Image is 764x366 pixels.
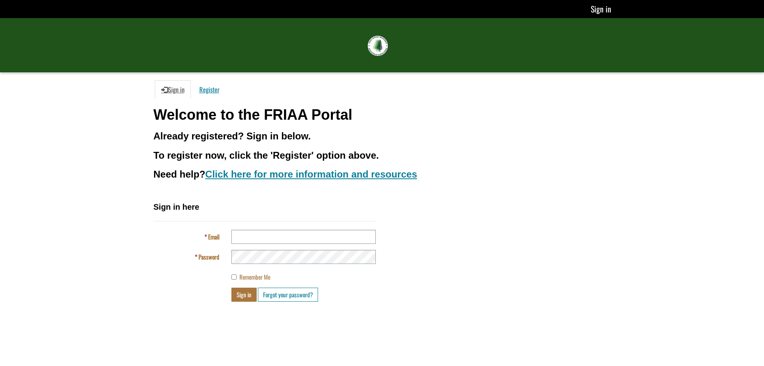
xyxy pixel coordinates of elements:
span: Password [199,252,219,261]
h1: Welcome to the FRIAA Portal [154,107,611,123]
h3: Need help? [154,169,611,180]
a: Click here for more information and resources [205,169,417,180]
h3: To register now, click the 'Register' option above. [154,150,611,161]
span: Email [208,232,219,241]
a: Forgot your password? [258,288,318,302]
span: Remember Me [239,272,270,281]
h3: Already registered? Sign in below. [154,131,611,141]
span: Sign in here [154,202,199,211]
a: Sign in [155,80,191,99]
button: Sign in [231,288,257,302]
input: Remember Me [231,274,237,280]
a: Register [193,80,226,99]
img: FRIAA Submissions Portal [368,36,388,56]
a: Sign in [591,3,611,15]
